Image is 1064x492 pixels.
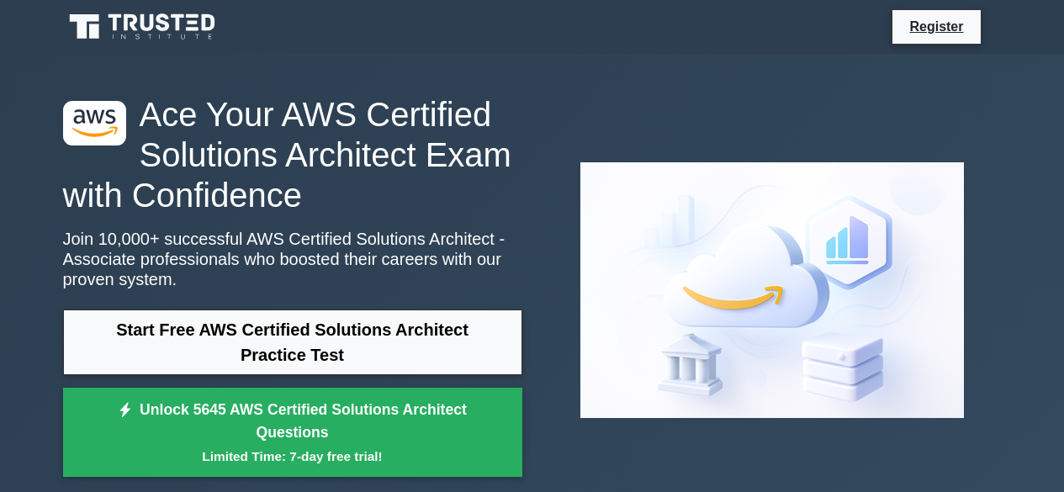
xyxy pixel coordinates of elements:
[63,309,522,375] a: Start Free AWS Certified Solutions Architect Practice Test
[63,94,522,215] h1: Ace Your AWS Certified Solutions Architect Exam with Confidence
[567,149,977,431] img: AWS Certified Solutions Architect - Associate Preview
[84,447,501,466] small: Limited Time: 7-day free trial!
[63,229,522,289] p: Join 10,000+ successful AWS Certified Solutions Architect - Associate professionals who boosted t...
[63,388,522,477] a: Unlock 5645 AWS Certified Solutions Architect QuestionsLimited Time: 7-day free trial!
[899,16,973,37] a: Register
